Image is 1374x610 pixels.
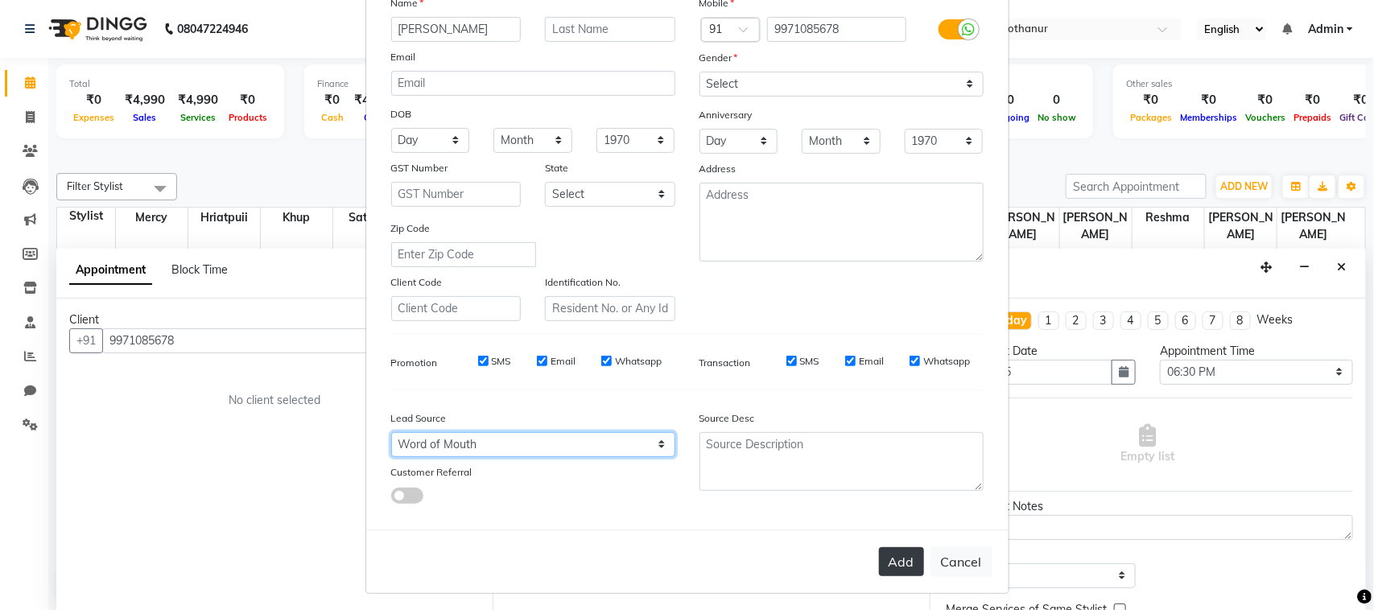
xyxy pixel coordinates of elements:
[391,161,448,175] label: GST Number
[391,465,472,480] label: Customer Referral
[699,108,753,122] label: Anniversary
[551,354,576,369] label: Email
[699,162,737,176] label: Address
[923,354,970,369] label: Whatsapp
[391,17,522,42] input: First Name
[879,547,924,576] button: Add
[391,221,431,236] label: Zip Code
[391,107,412,122] label: DOB
[545,275,621,290] label: Identification No.
[391,50,416,64] label: Email
[699,411,755,426] label: Source Desc
[391,71,675,96] input: Email
[800,354,819,369] label: SMS
[930,546,992,577] button: Cancel
[391,275,443,290] label: Client Code
[391,242,536,267] input: Enter Zip Code
[767,17,906,42] input: Mobile
[699,356,751,370] label: Transaction
[699,51,738,65] label: Gender
[391,411,447,426] label: Lead Source
[545,17,675,42] input: Last Name
[391,356,438,370] label: Promotion
[545,161,568,175] label: State
[859,354,884,369] label: Email
[492,354,511,369] label: SMS
[391,296,522,321] input: Client Code
[615,354,662,369] label: Whatsapp
[545,296,675,321] input: Resident No. or Any Id
[391,182,522,207] input: GST Number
